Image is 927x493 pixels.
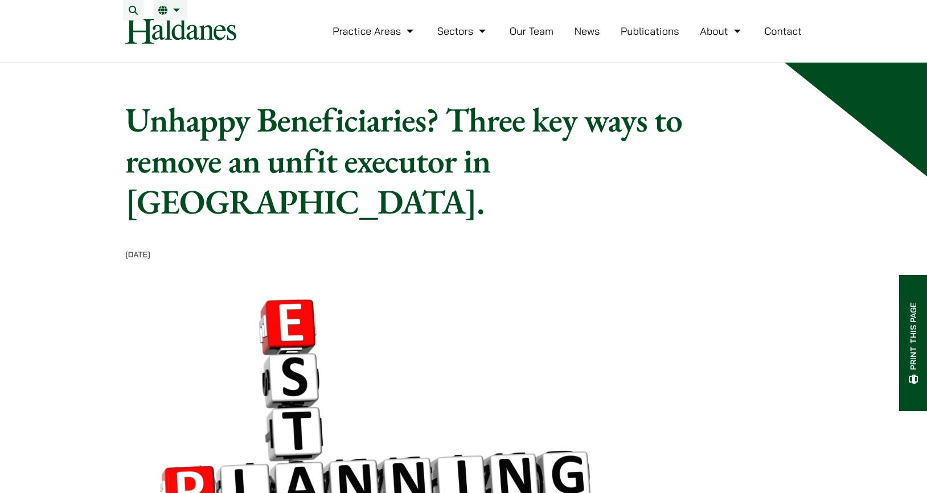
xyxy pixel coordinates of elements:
[125,18,236,44] img: Logo of Haldanes
[125,249,150,260] time: [DATE]
[764,24,802,38] a: Contact
[510,24,553,38] a: Our Team
[575,24,600,38] a: News
[125,99,716,222] h1: Unhappy Beneficiaries? Three key ways to remove an unfit executor in [GEOGRAPHIC_DATA].
[333,24,416,38] a: Practice Areas
[158,6,183,15] a: EN
[700,24,743,38] a: About
[437,24,489,38] a: Sectors
[621,24,679,38] a: Publications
